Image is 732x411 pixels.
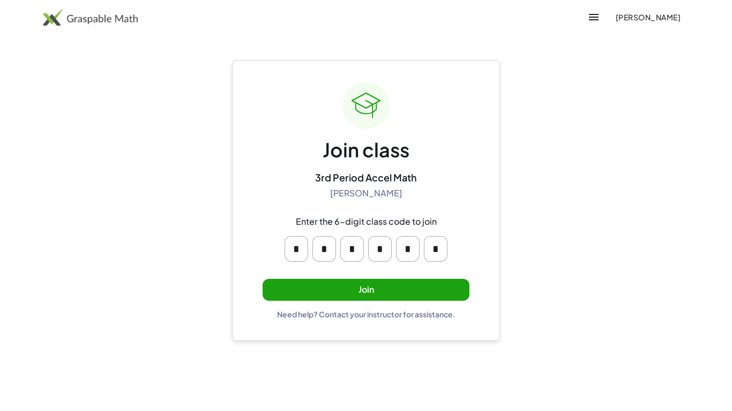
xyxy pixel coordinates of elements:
div: 3rd Period Accel Math [315,171,417,184]
div: Join class [323,138,409,163]
input: Please enter OTP character 2 [312,236,336,262]
input: Please enter OTP character 6 [424,236,447,262]
span: [PERSON_NAME] [615,12,681,22]
button: Join [263,279,469,301]
button: [PERSON_NAME] [607,7,689,27]
div: Enter the 6-digit class code to join [296,216,437,227]
input: Please enter OTP character 3 [340,236,364,262]
div: [PERSON_NAME] [330,188,402,199]
input: Please enter OTP character 4 [368,236,392,262]
input: Please enter OTP character 1 [285,236,308,262]
div: Need help? Contact your instructor for assistance. [277,309,455,319]
input: Please enter OTP character 5 [396,236,420,262]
